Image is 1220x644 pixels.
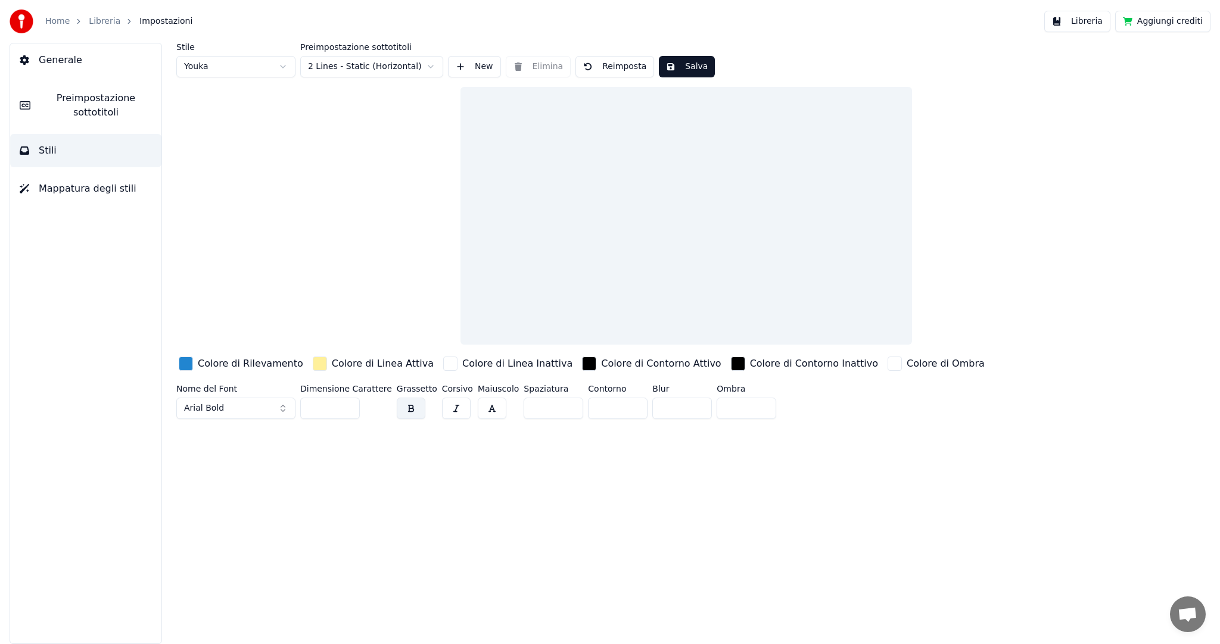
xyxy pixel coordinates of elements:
[40,91,152,120] span: Preimpostazione sottotitoli
[1170,596,1206,632] a: Aprire la chat
[198,357,303,371] div: Colore di Rilevamento
[10,134,161,167] button: Stili
[448,56,501,77] button: New
[729,354,880,373] button: Colore di Contorno Inattivo
[176,354,306,373] button: Colore di Rilevamento
[45,15,70,27] a: Home
[39,143,57,158] span: Stili
[717,384,776,393] label: Ombra
[478,384,519,393] label: Maiuscolo
[184,402,224,414] span: Arial Bold
[397,384,437,393] label: Grassetto
[310,354,436,373] button: Colore di Linea Attiva
[10,10,33,33] img: youka
[907,357,985,371] div: Colore di Ombra
[1115,11,1210,32] button: Aggiungi crediti
[300,43,443,51] label: Preimpostazione sottotitoli
[10,82,161,129] button: Preimpostazione sottotitoli
[601,357,721,371] div: Colore di Contorno Attivo
[10,172,161,205] button: Mappatura degli stili
[750,357,878,371] div: Colore di Contorno Inattivo
[39,53,82,67] span: Generale
[462,357,572,371] div: Colore di Linea Inattiva
[441,354,575,373] button: Colore di Linea Inattiva
[442,384,473,393] label: Corsivo
[580,354,723,373] button: Colore di Contorno Attivo
[652,384,712,393] label: Blur
[139,15,192,27] span: Impostazioni
[588,384,648,393] label: Contorno
[659,56,715,77] button: Salva
[524,384,583,393] label: Spaziatura
[176,43,295,51] label: Stile
[1044,11,1110,32] button: Libreria
[885,354,987,373] button: Colore di Ombra
[89,15,120,27] a: Libreria
[10,43,161,77] button: Generale
[39,182,136,196] span: Mappatura degli stili
[332,357,434,371] div: Colore di Linea Attiva
[575,56,654,77] button: Reimposta
[45,15,192,27] nav: breadcrumb
[176,384,295,393] label: Nome del Font
[300,384,392,393] label: Dimensione Carattere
